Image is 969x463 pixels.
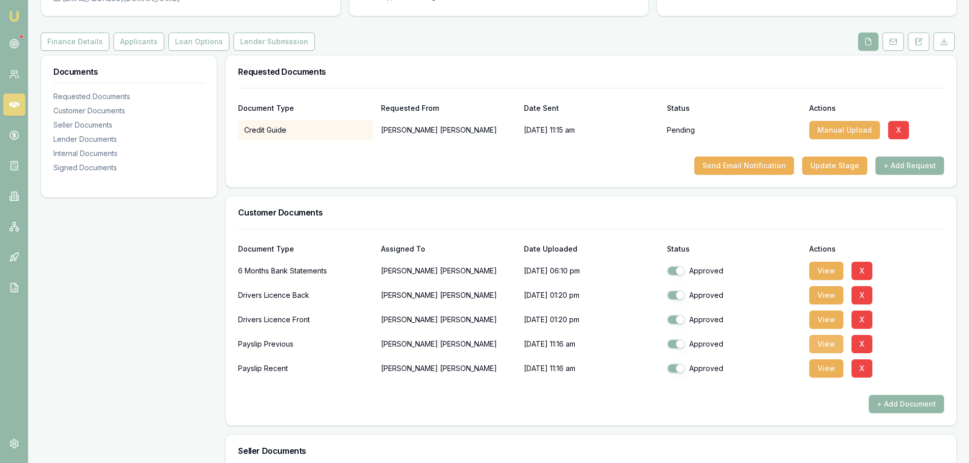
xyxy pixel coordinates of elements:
[381,334,516,354] p: [PERSON_NAME] [PERSON_NAME]
[524,285,659,305] p: [DATE] 01:20 pm
[53,91,204,102] div: Requested Documents
[667,315,802,325] div: Approved
[667,363,802,374] div: Approved
[233,33,315,51] button: Lender Submission
[667,245,802,253] div: Status
[381,245,516,253] div: Assigned To
[238,208,944,217] h3: Customer Documents
[41,33,111,51] a: Finance Details
[524,105,659,112] div: Date Sent
[53,148,204,159] div: Internal Documents
[524,334,659,354] p: [DATE] 11:16 am
[809,335,843,353] button: View
[166,33,231,51] a: Loan Options
[113,33,164,51] button: Applicants
[694,157,794,175] button: Send Email Notification
[667,105,802,112] div: Status
[238,310,373,330] div: Drivers Licence Front
[238,285,373,305] div: Drivers Licence Back
[524,245,659,253] div: Date Uploaded
[851,262,872,280] button: X
[8,10,20,22] img: emu-icon-u.png
[53,120,204,130] div: Seller Documents
[667,290,802,300] div: Approved
[809,262,843,280] button: View
[381,105,516,112] div: Requested From
[809,105,944,112] div: Actions
[381,310,516,330] p: [PERSON_NAME] [PERSON_NAME]
[851,359,872,378] button: X
[238,120,373,140] div: Credit Guide
[41,33,109,51] button: Finance Details
[524,120,659,140] div: [DATE] 11:15 am
[809,359,843,378] button: View
[238,261,373,281] div: 6 Months Bank Statements
[524,261,659,281] p: [DATE] 06:10 pm
[869,395,944,413] button: + Add Document
[53,163,204,173] div: Signed Documents
[53,68,204,76] h3: Documents
[53,134,204,144] div: Lender Documents
[111,33,166,51] a: Applicants
[851,311,872,329] button: X
[238,358,373,379] div: Payslip Recent
[524,358,659,379] p: [DATE] 11:16 am
[667,125,695,135] p: Pending
[667,339,802,349] div: Approved
[802,157,867,175] button: Update Stage
[381,261,516,281] p: [PERSON_NAME] [PERSON_NAME]
[809,311,843,329] button: View
[524,310,659,330] p: [DATE] 01:20 pm
[667,266,802,276] div: Approved
[168,33,229,51] button: Loan Options
[381,285,516,305] p: [PERSON_NAME] [PERSON_NAME]
[231,33,317,51] a: Lender Submission
[875,157,944,175] button: + Add Request
[238,334,373,354] div: Payslip Previous
[851,286,872,304] button: X
[809,121,880,139] button: Manual Upload
[53,106,204,116] div: Customer Documents
[381,358,516,379] p: [PERSON_NAME] [PERSON_NAME]
[888,121,909,139] button: X
[238,447,944,455] h3: Seller Documents
[238,245,373,253] div: Document Type
[851,335,872,353] button: X
[381,120,516,140] p: [PERSON_NAME] [PERSON_NAME]
[238,68,944,76] h3: Requested Documents
[238,105,373,112] div: Document Type
[809,286,843,304] button: View
[809,245,944,253] div: Actions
